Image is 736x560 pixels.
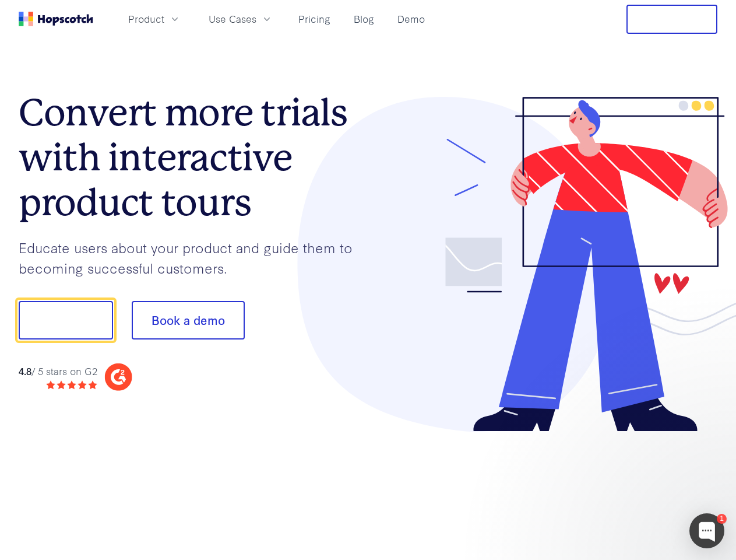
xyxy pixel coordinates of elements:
a: Blog [349,9,379,29]
button: Free Trial [626,5,717,34]
span: Product [128,12,164,26]
button: Show me! [19,301,113,339]
button: Book a demo [132,301,245,339]
p: Educate users about your product and guide them to becoming successful customers. [19,237,368,278]
div: / 5 stars on G2 [19,364,97,379]
a: Demo [393,9,429,29]
h1: Convert more trials with interactive product tours [19,90,368,225]
button: Use Cases [202,9,280,29]
div: 1 [717,514,727,524]
a: Home [19,12,93,26]
button: Product [121,9,188,29]
a: Pricing [294,9,335,29]
span: Use Cases [209,12,256,26]
strong: 4.8 [19,364,31,377]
